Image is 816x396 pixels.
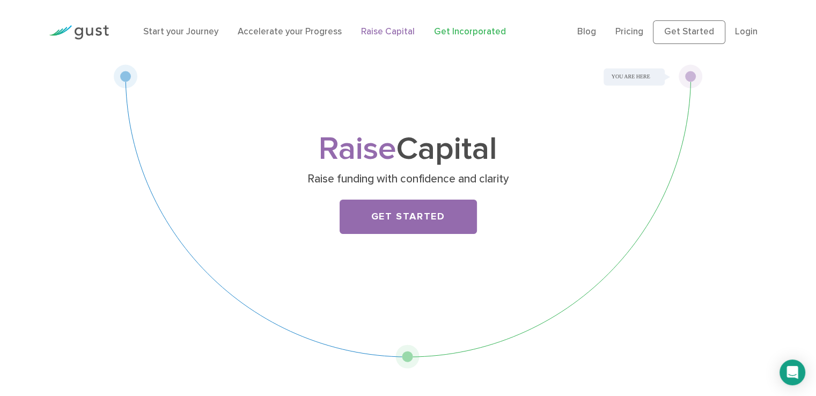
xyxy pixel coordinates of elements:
a: Raise Capital [361,26,415,37]
a: Get Started [653,20,725,44]
iframe: Chat Widget [637,280,816,396]
a: Login [735,26,758,37]
a: Pricing [615,26,643,37]
a: Start your Journey [143,26,218,37]
h1: Capital [196,135,620,164]
a: Get Incorporated [434,26,506,37]
img: Gust Logo [49,25,109,40]
a: Accelerate your Progress [238,26,342,37]
p: Raise funding with confidence and clarity [200,172,616,187]
a: Blog [577,26,596,37]
span: Raise [319,130,396,168]
a: Get Started [340,200,477,234]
